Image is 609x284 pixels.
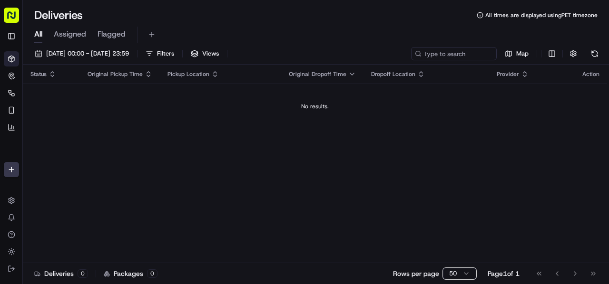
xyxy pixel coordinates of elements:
[10,138,17,146] div: 📗
[32,100,120,107] div: We're available if you need us!
[46,49,129,58] span: [DATE] 00:00 - [DATE] 23:59
[30,70,47,78] span: Status
[167,70,209,78] span: Pickup Location
[582,70,599,78] div: Action
[162,93,173,104] button: Start new chat
[371,70,415,78] span: Dropoff Location
[411,47,497,60] input: Type to search
[588,47,601,60] button: Refresh
[78,269,88,278] div: 0
[25,61,171,71] input: Got a question? Start typing here...
[393,269,439,278] p: Rows per page
[98,28,126,40] span: Flagged
[157,49,174,58] span: Filters
[289,70,346,78] span: Original Dropoff Time
[80,138,88,146] div: 💻
[516,49,529,58] span: Map
[34,28,42,40] span: All
[67,160,115,168] a: Powered byPylon
[501,47,533,60] button: Map
[187,47,223,60] button: Views
[34,269,88,278] div: Deliveries
[19,137,73,147] span: Knowledge Base
[6,133,77,151] a: 📗Knowledge Base
[77,133,157,151] a: 💻API Documentation
[141,47,178,60] button: Filters
[88,70,143,78] span: Original Pickup Time
[485,11,598,19] span: All times are displayed using PET timezone
[497,70,519,78] span: Provider
[10,38,173,53] p: Welcome 👋
[10,9,29,28] img: Nash
[27,103,603,110] div: No results.
[10,90,27,107] img: 1736555255976-a54dd68f-1ca7-489b-9aae-adbdc363a1c4
[32,90,156,100] div: Start new chat
[202,49,219,58] span: Views
[34,8,83,23] h1: Deliveries
[488,269,520,278] div: Page 1 of 1
[147,269,157,278] div: 0
[104,269,157,278] div: Packages
[95,161,115,168] span: Pylon
[54,28,86,40] span: Assigned
[30,47,133,60] button: [DATE] 00:00 - [DATE] 23:59
[90,137,153,147] span: API Documentation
